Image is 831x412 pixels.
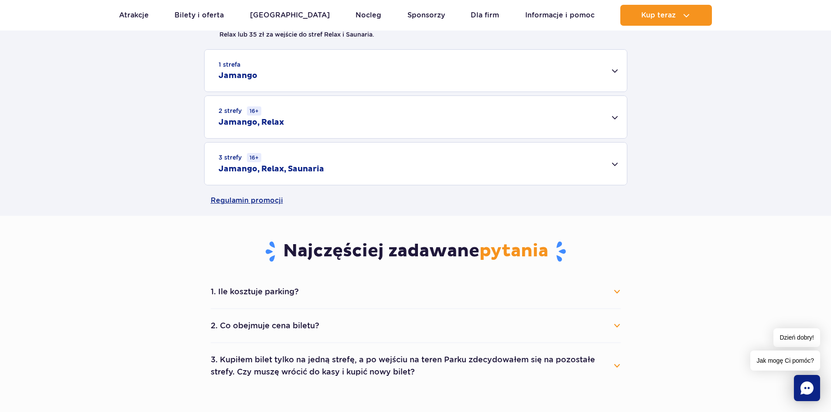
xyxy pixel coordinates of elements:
[773,328,820,347] span: Dzień dobry!
[219,153,261,162] small: 3 strefy
[407,5,445,26] a: Sponsorzy
[219,164,324,174] h2: Jamango, Relax, Saunaria
[247,153,261,162] small: 16+
[211,282,621,301] button: 1. Ile kosztuje parking?
[641,11,676,19] span: Kup teraz
[211,316,621,335] button: 2. Co obejmuje cena biletu?
[219,106,261,116] small: 2 strefy
[119,5,149,26] a: Atrakcje
[219,117,284,128] h2: Jamango, Relax
[211,185,621,216] a: Regulamin promocji
[750,351,820,371] span: Jak mogę Ci pomóc?
[525,5,595,26] a: Informacje i pomoc
[250,5,330,26] a: [GEOGRAPHIC_DATA]
[620,5,712,26] button: Kup teraz
[479,240,548,262] span: pytania
[219,60,240,69] small: 1 strefa
[211,240,621,263] h3: Najczęściej zadawane
[219,71,257,81] h2: Jamango
[471,5,499,26] a: Dla firm
[174,5,224,26] a: Bilety i oferta
[356,5,381,26] a: Nocleg
[794,375,820,401] div: Chat
[247,106,261,116] small: 16+
[211,350,621,381] button: 3. Kupiłem bilet tylko na jedną strefę, a po wejściu na teren Parku zdecydowałem się na pozostałe...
